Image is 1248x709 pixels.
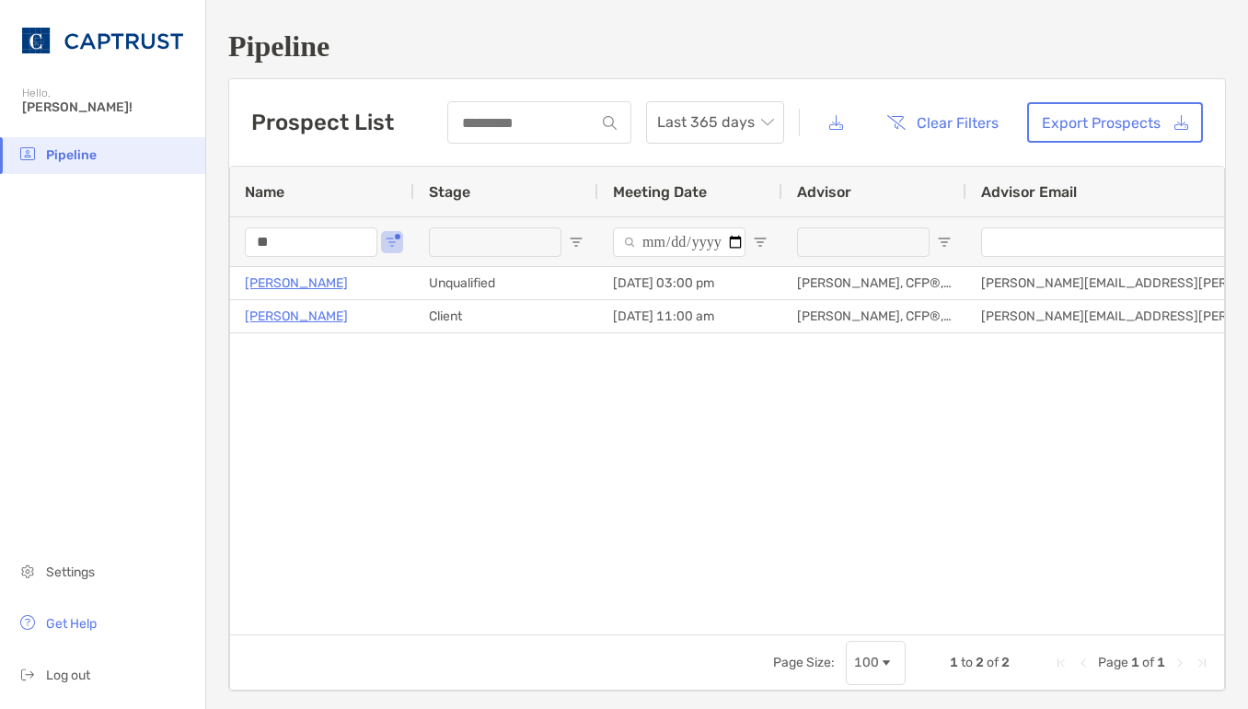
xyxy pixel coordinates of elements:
span: 1 [1157,655,1165,670]
span: [PERSON_NAME]! [22,99,194,115]
span: Get Help [46,616,97,632]
img: logout icon [17,663,39,685]
h3: Prospect List [251,110,394,135]
span: Pipeline [46,147,97,163]
span: Meeting Date [613,183,707,201]
span: Last 365 days [657,102,773,143]
a: [PERSON_NAME] [245,305,348,328]
span: Advisor [797,183,851,201]
div: [DATE] 11:00 am [598,300,782,332]
h1: Pipeline [228,29,1226,64]
div: 100 [854,655,879,670]
span: Name [245,183,284,201]
span: Log out [46,668,90,683]
span: 1 [950,655,958,670]
div: Unqualified [414,267,598,299]
button: Open Filter Menu [385,235,399,250]
img: CAPTRUST Logo [22,7,183,74]
div: Last Page [1195,656,1209,670]
div: [PERSON_NAME], CFP®, CeFT® [782,267,966,299]
span: 2 [976,655,984,670]
div: [DATE] 03:00 pm [598,267,782,299]
a: [PERSON_NAME] [245,272,348,295]
div: Page Size: [773,655,835,670]
span: to [961,655,973,670]
img: settings icon [17,560,39,582]
span: of [1142,655,1154,670]
div: Previous Page [1076,656,1091,670]
img: input icon [603,116,617,130]
span: Advisor Email [981,183,1077,201]
img: get-help icon [17,611,39,633]
button: Open Filter Menu [937,235,952,250]
div: [PERSON_NAME], CFP®, CHFC® [782,300,966,332]
button: Clear Filters [872,102,1012,143]
button: Open Filter Menu [753,235,768,250]
span: 1 [1131,655,1139,670]
a: Export Prospects [1027,102,1203,143]
span: of [987,655,999,670]
input: Meeting Date Filter Input [613,227,745,257]
div: Page Size [846,641,906,685]
button: Open Filter Menu [569,235,584,250]
div: Client [414,300,598,332]
div: First Page [1054,656,1069,670]
span: Settings [46,564,95,580]
span: Page [1098,655,1128,670]
span: Stage [429,183,470,201]
input: Name Filter Input [245,227,377,257]
div: Next Page [1173,656,1187,670]
img: pipeline icon [17,143,39,165]
span: 2 [1001,655,1010,670]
